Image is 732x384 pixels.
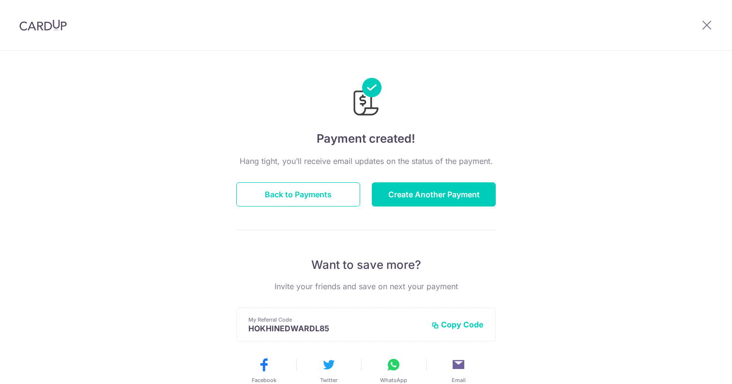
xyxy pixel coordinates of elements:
button: Email [430,357,487,384]
button: Copy Code [431,320,484,329]
p: HOKHINEDWARDL85 [248,324,424,333]
p: Invite your friends and save on next your payment [236,281,496,292]
p: Want to save more? [236,257,496,273]
p: My Referral Code [248,316,424,324]
img: Payments [351,78,381,118]
button: Back to Payments [236,182,360,207]
img: CardUp [19,19,67,31]
span: Email [452,376,466,384]
span: Facebook [252,376,276,384]
button: WhatsApp [365,357,422,384]
button: Twitter [300,357,357,384]
h4: Payment created! [236,130,496,148]
button: Facebook [235,357,292,384]
button: Create Another Payment [372,182,496,207]
p: Hang tight, you’ll receive email updates on the status of the payment. [236,155,496,167]
span: Twitter [320,376,337,384]
span: WhatsApp [380,376,407,384]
